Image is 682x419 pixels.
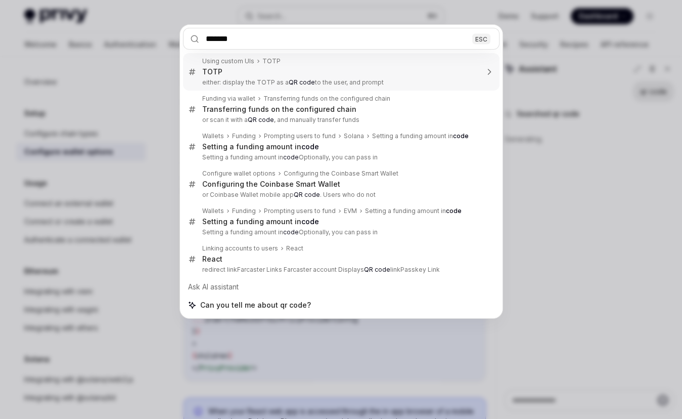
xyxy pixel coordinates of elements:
[202,78,478,87] p: either: display the TOTP as a to the user, and prompt
[264,132,336,140] div: Prompting users to fund
[202,170,276,178] div: Configure wallet options
[202,95,255,103] div: Funding via wallet
[202,244,278,253] div: Linking accounts to users
[202,105,356,114] div: Transferring funds on the configured chain
[301,217,319,226] b: code
[183,278,499,296] div: Ask AI assistant
[446,207,462,215] b: code
[202,57,254,65] div: Using custom UIs
[301,142,319,151] b: code
[202,116,478,124] p: or scan it with a , and manually transfer funds
[202,191,478,199] p: or Coinbase Wallet mobile app . Users who do not
[364,266,390,273] b: QR code
[344,207,357,215] div: EVM
[232,207,256,215] div: Funding
[202,228,478,236] p: Setting a funding amount in Optionally, you can pass in
[248,116,274,123] b: QR code
[202,180,340,189] div: Configuring the Coinbase Smart Wallet
[284,170,398,178] div: Configuring the Coinbase Smart Wallet
[262,57,281,65] div: TOTP
[372,132,469,140] div: Setting a funding amount in
[202,207,224,215] div: Wallets
[263,95,390,103] div: Transferring funds on the configured chain
[200,300,311,310] span: Can you tell me about qr code?
[202,255,222,264] div: React
[202,142,319,151] div: Setting a funding amount in
[294,191,320,198] b: QR code
[453,132,469,140] b: code
[202,217,319,226] div: Setting a funding amount in
[365,207,462,215] div: Setting a funding amount in
[202,266,478,274] p: redirect linkFarcaster Links Farcaster account Displays linkPasskey Link
[232,132,256,140] div: Funding
[344,132,364,140] div: Solana
[286,244,303,253] div: React
[202,153,478,161] p: Setting a funding amount in Optionally, you can pass in
[202,132,224,140] div: Wallets
[202,67,222,76] div: TOTP
[472,33,490,44] div: ESC
[283,228,299,236] b: code
[264,207,336,215] div: Prompting users to fund
[289,78,315,86] b: QR code
[283,153,299,161] b: code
